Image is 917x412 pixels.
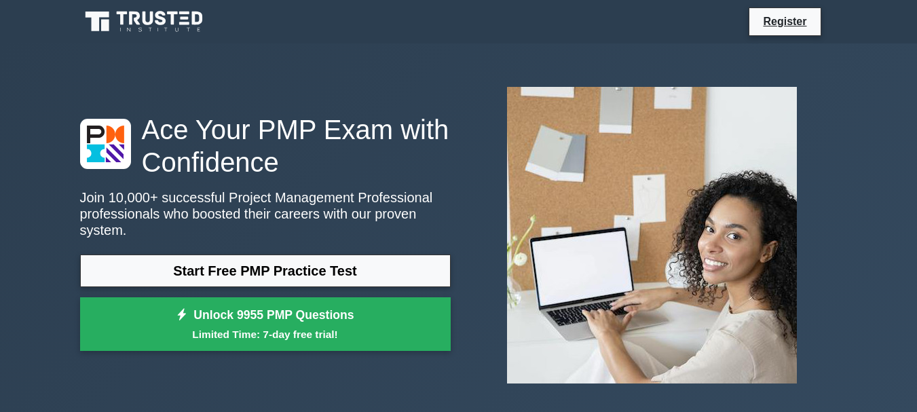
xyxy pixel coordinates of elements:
a: Register [755,13,815,30]
small: Limited Time: 7-day free trial! [97,326,434,342]
h1: Ace Your PMP Exam with Confidence [80,113,451,179]
p: Join 10,000+ successful Project Management Professional professionals who boosted their careers w... [80,189,451,238]
a: Start Free PMP Practice Test [80,255,451,287]
a: Unlock 9955 PMP QuestionsLimited Time: 7-day free trial! [80,297,451,352]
